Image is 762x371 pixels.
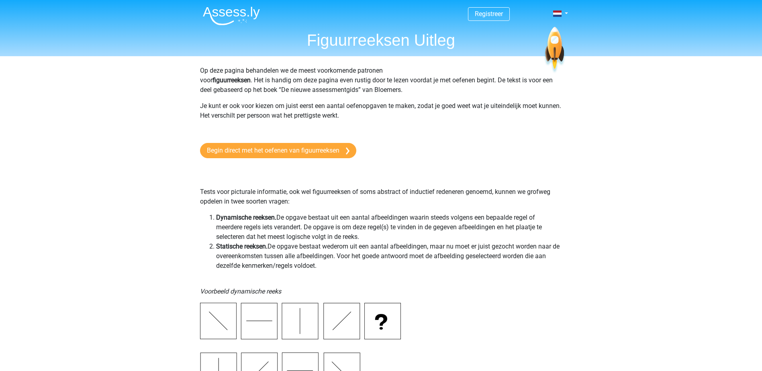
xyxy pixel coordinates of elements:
[216,214,276,221] b: Dynamische reeksen.
[216,242,562,271] li: De opgave bestaat wederom uit een aantal afbeeldingen, maar nu moet er juist gezocht worden naar ...
[200,168,562,206] p: Tests voor picturale informatie, ook wel figuurreeksen of soms abstract of inductief redeneren ge...
[200,66,562,95] p: Op deze pagina behandelen we de meest voorkomende patronen voor . Het is handig om deze pagina ev...
[200,143,356,158] a: Begin direct met het oefenen van figuurreeksen
[216,243,268,250] b: Statische reeksen.
[203,6,260,25] img: Assessly
[543,27,566,74] img: spaceship.7d73109d6933.svg
[346,147,349,155] img: arrow-right.e5bd35279c78.svg
[475,10,503,18] a: Registreer
[196,31,566,50] h1: Figuurreeksen Uitleg
[200,287,281,295] i: Voorbeeld dynamische reeks
[200,101,562,130] p: Je kunt er ook voor kiezen om juist eerst een aantal oefenopgaven te maken, zodat je goed weet wa...
[212,76,251,84] b: figuurreeksen
[216,213,562,242] li: De opgave bestaat uit een aantal afbeeldingen waarin steeds volgens een bepaalde regel of meerder...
